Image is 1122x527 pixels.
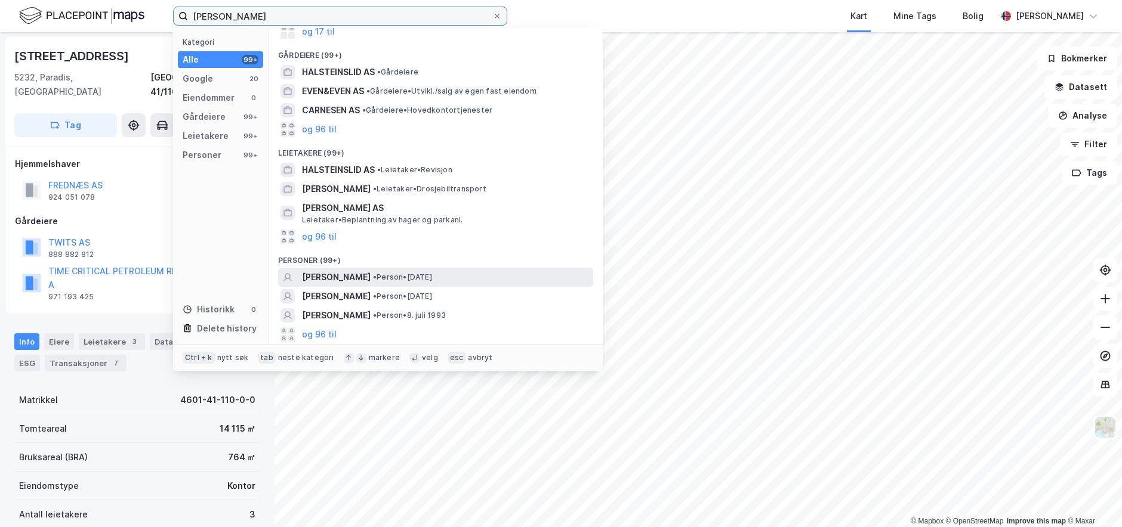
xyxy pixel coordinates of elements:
[377,165,452,175] span: Leietaker • Revisjon
[302,270,371,284] span: [PERSON_NAME]
[373,292,432,301] span: Person • [DATE]
[15,214,260,228] div: Gårdeiere
[278,353,334,362] div: neste kategori
[1048,104,1117,128] button: Analyse
[377,165,381,174] span: •
[249,305,258,314] div: 0
[183,352,215,364] div: Ctrl + k
[373,292,377,300] span: •
[249,74,258,83] div: 20
[220,421,255,436] div: 14 115 ㎡
[14,46,131,66] div: [STREET_ADDRESS]
[14,333,39,350] div: Info
[183,72,213,86] div: Google
[1062,161,1117,185] button: Tags
[242,55,258,64] div: 99+
[373,184,486,194] span: Leietaker • Drosjebiltransport
[366,86,537,96] span: Gårdeiere • Utvikl./salg av egen fast eiendom
[302,84,364,98] span: EVEN&EVEN AS
[183,302,235,317] div: Historikk
[44,333,74,350] div: Eiere
[946,517,1004,525] a: OpenStreetMap
[362,106,366,114] span: •
[128,336,140,348] div: 3
[19,507,88,522] div: Antall leietakere
[302,65,375,79] span: HALSTEINSLID AS
[302,24,335,39] button: og 17 til
[258,352,276,364] div: tab
[373,311,377,320] span: •
[249,507,255,522] div: 3
[242,112,258,122] div: 99+
[249,93,258,103] div: 0
[19,450,88,464] div: Bruksareal (BRA)
[242,150,258,160] div: 99+
[183,148,221,162] div: Personer
[180,393,255,407] div: 4601-41-110-0-0
[302,122,337,137] button: og 96 til
[377,67,418,77] span: Gårdeiere
[302,327,337,342] button: og 96 til
[302,289,371,303] span: [PERSON_NAME]
[1062,470,1122,527] div: Kontrollprogram for chat
[302,230,337,244] button: og 96 til
[48,250,94,259] div: 888 882 812
[377,67,381,76] span: •
[366,86,370,95] span: •
[150,333,195,350] div: Datasett
[242,131,258,141] div: 99+
[269,246,603,268] div: Personer (99+)
[183,38,263,46] div: Kategori
[15,157,260,171] div: Hjemmelshaver
[911,517,944,525] a: Mapbox
[302,201,588,215] span: [PERSON_NAME] AS
[150,70,260,99] div: [GEOGRAPHIC_DATA], 41/110
[1094,416,1117,439] img: Z
[19,421,67,436] div: Tomteareal
[14,355,40,371] div: ESG
[373,184,377,193] span: •
[228,450,255,464] div: 764 ㎡
[183,129,229,143] div: Leietakere
[45,355,127,371] div: Transaksjoner
[373,272,377,281] span: •
[14,70,150,99] div: 5232, Paradis, [GEOGRAPHIC_DATA]
[1007,517,1066,525] a: Improve this map
[48,292,94,302] div: 971 193 425
[448,352,466,364] div: esc
[14,113,117,137] button: Tag
[1016,9,1084,23] div: [PERSON_NAME]
[302,163,375,177] span: HALSTEINSLID AS
[1044,75,1117,99] button: Datasett
[1037,46,1117,70] button: Bokmerker
[1060,132,1117,156] button: Filter
[850,9,867,23] div: Kart
[48,193,95,202] div: 924 051 078
[19,393,58,407] div: Matrikkel
[362,106,492,115] span: Gårdeiere • Hovedkontortjenester
[422,353,438,362] div: velg
[79,333,145,350] div: Leietakere
[893,9,936,23] div: Mine Tags
[963,9,984,23] div: Bolig
[373,311,446,320] span: Person • 8. juli 1993
[468,353,492,362] div: avbryt
[183,52,199,67] div: Alle
[302,103,360,117] span: CARNESEN AS
[197,321,257,336] div: Delete history
[227,479,255,493] div: Kontor
[217,353,249,362] div: nytt søk
[183,110,226,124] div: Gårdeiere
[110,357,122,369] div: 7
[19,5,144,26] img: logo.f888ab2527a4732fd821a326f86c7f29.svg
[302,308,371,323] span: [PERSON_NAME]
[269,41,603,63] div: Gårdeiere (99+)
[373,272,432,282] span: Person • [DATE]
[302,215,463,225] span: Leietaker • Beplantning av hager og parkanl.
[19,479,79,493] div: Eiendomstype
[302,182,371,196] span: [PERSON_NAME]
[188,7,492,25] input: Søk på adresse, matrikkel, gårdeiere, leietakere eller personer
[369,353,400,362] div: markere
[269,139,603,160] div: Leietakere (99+)
[183,91,235,105] div: Eiendommer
